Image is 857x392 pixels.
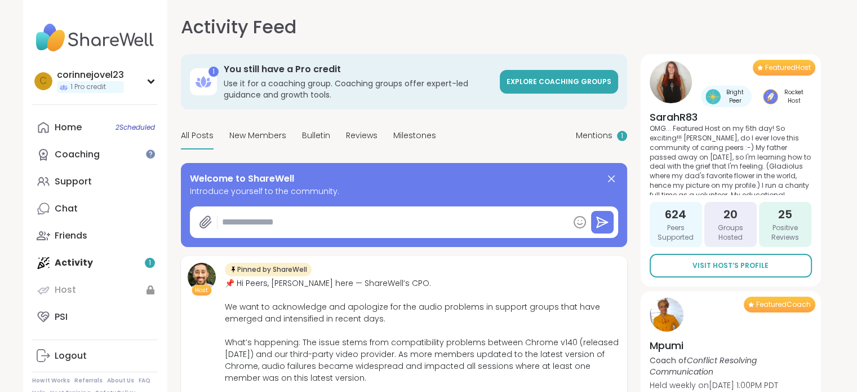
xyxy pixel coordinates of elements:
span: Bright Peer [723,88,748,105]
span: Welcome to ShareWell [190,172,294,186]
a: Friends [32,222,158,249]
h3: Use it for a coaching group. Coaching groups offer expert-led guidance and growth tools. [224,78,493,100]
h4: SarahR83 [650,110,812,124]
span: 1 Pro credit [70,82,106,92]
span: 1 [621,131,623,141]
p: OMG... Featured Host on my 5th day! So exciting!!! [PERSON_NAME], do I ever love this community o... [650,124,812,195]
a: How It Works [32,377,70,385]
span: 2 Scheduled [116,123,155,132]
span: Groups Hosted [709,223,752,243]
a: Explore Coaching Groups [500,70,618,94]
img: ShareWell Nav Logo [32,18,158,58]
span: All Posts [181,130,214,142]
a: Logout [32,342,158,369]
a: PSI [32,303,158,331]
img: Rocket Host [763,89,778,104]
span: Milestones [393,130,436,142]
div: PSI [55,311,68,323]
span: Featured Coach [756,300,811,309]
h1: Activity Feed [181,14,296,41]
img: Mpumi [650,298,683,332]
span: 25 [778,206,792,222]
div: Coaching [55,148,100,161]
iframe: Spotlight [146,149,155,158]
span: Introduce yourself to the community. [190,186,618,197]
a: Home2Scheduled [32,114,158,141]
img: brett [188,263,216,291]
div: Host [55,284,76,296]
div: Support [55,175,92,188]
div: Pinned by ShareWell [225,263,312,276]
i: Conflict Resolving Communication [650,355,757,377]
span: Bulletin [302,130,330,142]
span: Positive Reviews [763,223,807,243]
span: 20 [723,206,738,222]
span: Reviews [346,130,378,142]
span: c [39,74,47,89]
a: About Us [107,377,134,385]
a: Support [32,168,158,195]
h4: Mpumi [650,338,812,353]
div: Friends [55,230,87,242]
span: Mentions [576,130,612,142]
p: Held weekly on [DATE] 1:00PM PDT [650,380,812,391]
img: SarahR83 [650,61,692,103]
span: Explore Coaching Groups [507,77,611,86]
img: Bright Peer [705,89,721,104]
h3: You still have a Pro credit [224,63,493,76]
span: Peers Supported [654,223,698,243]
a: FAQ [139,377,150,385]
a: Coaching [32,141,158,168]
p: Coach of [650,355,812,377]
span: New Members [229,130,286,142]
div: Chat [55,202,78,215]
span: Host [195,286,208,294]
a: Chat [32,195,158,222]
span: 624 [665,206,686,222]
a: Referrals [74,377,103,385]
div: Home [55,121,82,134]
span: Featured Host [765,63,811,72]
div: 1 [208,67,219,77]
a: Host [32,276,158,303]
div: Logout [55,350,87,362]
span: Rocket Host [780,88,807,105]
span: Visit Host’s Profile [692,261,769,271]
a: Visit Host’s Profile [650,254,812,278]
div: corinnejovel23 [57,69,124,81]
